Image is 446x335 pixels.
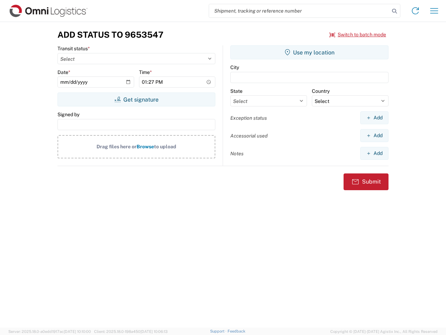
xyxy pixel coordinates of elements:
[360,111,389,124] button: Add
[137,144,154,149] span: Browse
[57,69,70,75] label: Date
[210,329,228,333] a: Support
[230,45,389,59] button: Use my location
[57,111,79,118] label: Signed by
[94,329,168,334] span: Client: 2025.18.0-198a450
[360,129,389,142] button: Add
[64,329,91,334] span: [DATE] 10:10:00
[230,150,244,157] label: Notes
[209,4,390,17] input: Shipment, tracking or reference number
[154,144,176,149] span: to upload
[57,92,215,106] button: Get signature
[140,329,168,334] span: [DATE] 10:06:13
[57,30,163,40] h3: Add Status to 9653547
[230,115,267,121] label: Exception status
[230,64,239,70] label: City
[139,69,152,75] label: Time
[330,328,438,335] span: Copyright © [DATE]-[DATE] Agistix Inc., All Rights Reserved
[344,173,389,190] button: Submit
[230,133,268,139] label: Accessorial used
[329,29,386,40] button: Switch to batch mode
[312,88,330,94] label: Country
[97,144,137,149] span: Drag files here or
[228,329,245,333] a: Feedback
[57,45,90,52] label: Transit status
[230,88,243,94] label: State
[8,329,91,334] span: Server: 2025.18.0-a0edd1917ac
[360,147,389,160] button: Add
